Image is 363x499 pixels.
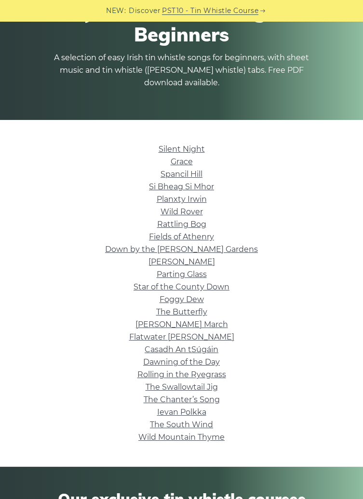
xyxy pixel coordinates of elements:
[145,345,218,354] a: Casadh An tSúgáin
[161,207,203,216] a: Wild Rover
[149,232,214,241] a: Fields of Athenry
[150,420,213,429] a: The South Wind
[157,270,207,279] a: Parting Glass
[134,282,229,291] a: Star of the County Down
[160,295,204,304] a: Foggy Dew
[156,307,207,316] a: The Butterfly
[137,370,226,379] a: Rolling in the Ryegrass
[106,5,126,16] span: NEW:
[129,332,234,341] a: Flatwater [PERSON_NAME]
[148,257,215,266] a: [PERSON_NAME]
[162,5,258,16] a: PST10 - Tin Whistle Course
[146,382,218,392] a: The Swallowtail Jig
[159,144,205,154] a: Silent Night
[143,357,220,367] a: Dawning of the Day
[171,157,193,166] a: Grace
[144,395,220,404] a: The Chanter’s Song
[157,407,206,417] a: Ievan Polkka
[161,170,202,179] a: Spancil Hill
[105,245,258,254] a: Down by the [PERSON_NAME] Gardens
[157,195,207,204] a: Planxty Irwin
[157,220,206,229] a: Rattling Bog
[135,320,228,329] a: [PERSON_NAME] March
[149,182,214,191] a: Si­ Bheag Si­ Mhor
[138,433,225,442] a: Wild Mountain Thyme
[52,52,312,89] p: A selection of easy Irish tin whistle songs for beginners, with sheet music and tin whistle ([PER...
[129,5,161,16] span: Discover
